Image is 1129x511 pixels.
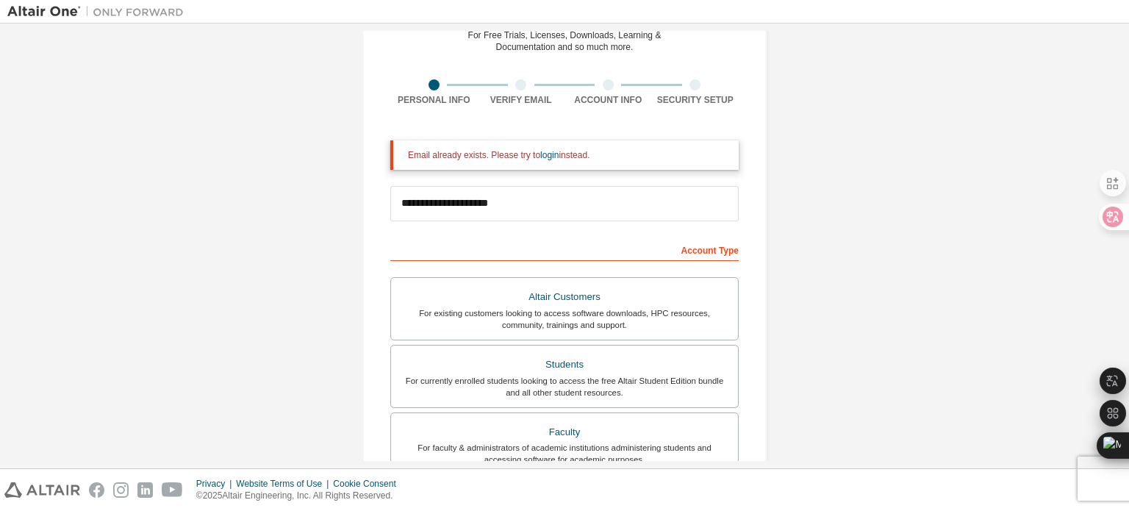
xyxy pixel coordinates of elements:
[408,149,727,161] div: Email already exists. Please try to instead.
[390,94,478,106] div: Personal Info
[400,375,729,399] div: For currently enrolled students looking to access the free Altair Student Edition bundle and all ...
[236,478,333,490] div: Website Terms of Use
[468,29,662,53] div: For Free Trials, Licenses, Downloads, Learning & Documentation and so much more.
[400,442,729,465] div: For faculty & administrators of academic institutions administering students and accessing softwa...
[113,482,129,498] img: instagram.svg
[89,482,104,498] img: facebook.svg
[7,4,191,19] img: Altair One
[564,94,652,106] div: Account Info
[196,490,405,502] p: © 2025 Altair Engineering, Inc. All Rights Reserved.
[400,307,729,331] div: For existing customers looking to access software downloads, HPC resources, community, trainings ...
[4,482,80,498] img: altair_logo.svg
[540,150,559,160] a: login
[478,94,565,106] div: Verify Email
[400,422,729,443] div: Faculty
[390,237,739,261] div: Account Type
[400,287,729,307] div: Altair Customers
[333,478,404,490] div: Cookie Consent
[196,478,236,490] div: Privacy
[162,482,183,498] img: youtube.svg
[137,482,153,498] img: linkedin.svg
[400,354,729,375] div: Students
[652,94,739,106] div: Security Setup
